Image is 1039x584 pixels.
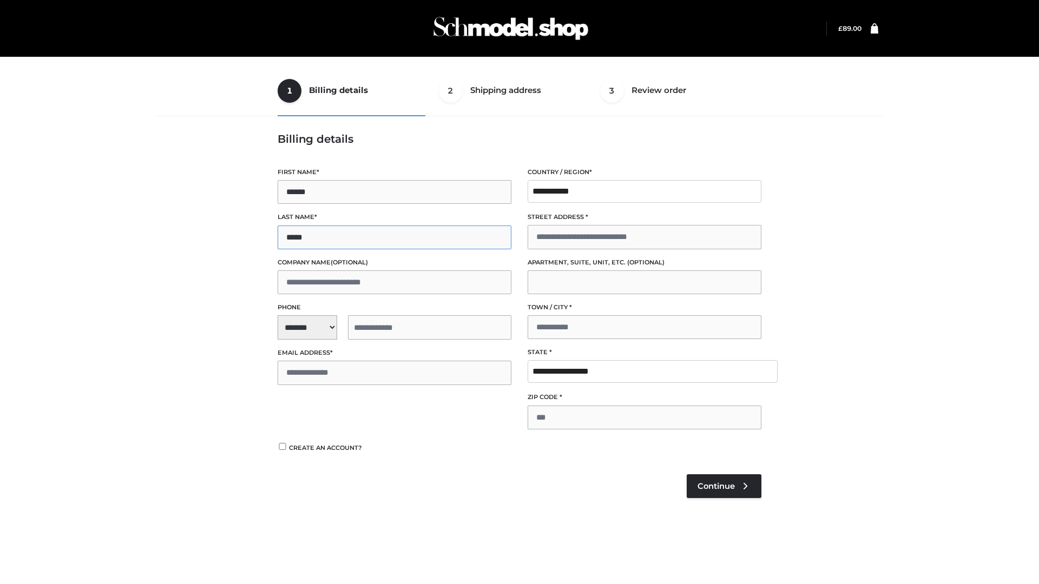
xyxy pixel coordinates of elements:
span: £ [838,24,843,32]
label: Town / City [528,302,761,313]
span: (optional) [331,258,368,266]
label: Street address [528,212,761,222]
span: Create an account? [289,444,362,452]
span: Continue [698,481,735,491]
label: Country / Region [528,167,761,177]
input: Create an account? [278,443,287,450]
h3: Billing details [278,132,761,145]
label: Company name [278,257,511,268]
label: First name [278,167,511,177]
label: State [528,347,761,357]
bdi: 89.00 [838,24,862,32]
label: Email address [278,348,511,358]
label: ZIP Code [528,392,761,402]
label: Apartment, suite, unit, etc. [528,257,761,268]
a: Continue [687,474,761,498]
label: Phone [278,302,511,313]
img: Schmodel Admin 964 [430,7,592,50]
label: Last name [278,212,511,222]
a: £89.00 [838,24,862,32]
span: (optional) [627,258,665,266]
